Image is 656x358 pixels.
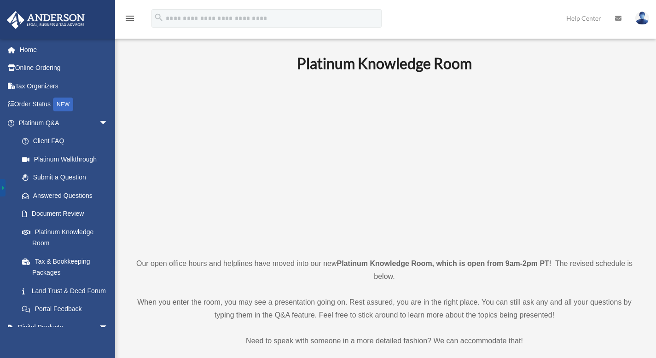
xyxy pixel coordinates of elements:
[13,205,122,223] a: Document Review
[131,296,638,322] p: When you enter the room, you may see a presentation going on. Rest assured, you are in the right ...
[6,59,122,77] a: Online Ordering
[6,318,122,336] a: Digital Productsarrow_drop_down
[131,335,638,347] p: Need to speak with someone in a more detailed fashion? We can accommodate that!
[6,40,122,59] a: Home
[13,300,122,318] a: Portal Feedback
[99,114,117,133] span: arrow_drop_down
[635,12,649,25] img: User Pic
[4,11,87,29] img: Anderson Advisors Platinum Portal
[13,223,117,252] a: Platinum Knowledge Room
[13,168,122,187] a: Submit a Question
[13,252,122,282] a: Tax & Bookkeeping Packages
[6,114,122,132] a: Platinum Q&Aarrow_drop_down
[13,150,122,168] a: Platinum Walkthrough
[6,77,122,95] a: Tax Organizers
[154,12,164,23] i: search
[99,318,117,337] span: arrow_drop_down
[131,257,638,283] p: Our open office hours and helplines have moved into our new ! The revised schedule is below.
[13,282,122,300] a: Land Trust & Deed Forum
[13,132,122,150] a: Client FAQ
[246,85,522,240] iframe: 231110_Toby_KnowledgeRoom
[13,186,122,205] a: Answered Questions
[337,260,549,267] strong: Platinum Knowledge Room, which is open from 9am-2pm PT
[297,54,472,72] b: Platinum Knowledge Room
[124,16,135,24] a: menu
[124,13,135,24] i: menu
[53,98,73,111] div: NEW
[6,95,122,114] a: Order StatusNEW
